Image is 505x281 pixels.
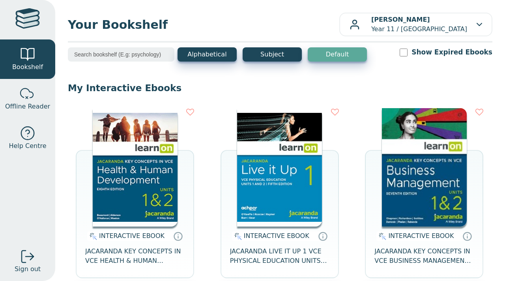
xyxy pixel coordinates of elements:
span: INTERACTIVE EBOOK [388,232,454,240]
label: Show Expired Ebooks [411,47,492,57]
span: Bookshelf [12,62,43,72]
span: INTERACTIVE EBOOK [244,232,309,240]
span: JACARANDA LIVE IT UP 1 VCE PHYSICAL EDUCATION UNITS 1&2 LEARNON EBOOK 8E [230,247,329,266]
img: interactive.svg [87,232,97,241]
p: Year 11 / [GEOGRAPHIC_DATA] [371,15,467,34]
a: Interactive eBooks are accessed online via the publisher’s portal. They contain interactive resou... [462,231,472,241]
span: INTERACTIVE EBOOK [99,232,165,240]
span: Your Bookshelf [68,16,339,34]
button: Alphabetical [178,47,237,62]
button: Subject [243,47,302,62]
span: Offline Reader [5,102,50,111]
a: Interactive eBooks are accessed online via the publisher’s portal. They contain interactive resou... [318,231,327,241]
span: Sign out [15,264,41,274]
button: [PERSON_NAME]Year 11 / [GEOGRAPHIC_DATA] [339,13,492,36]
img: c2775458-d968-46f2-8493-5ed25ad3b62d.jpg [237,108,322,227]
a: Interactive eBooks are accessed online via the publisher’s portal. They contain interactive resou... [173,231,183,241]
img: 6de7bc63-ffc5-4812-8446-4e17a3e5be0d.jpg [382,108,467,227]
img: interactive.svg [376,232,386,241]
p: My Interactive Ebooks [68,82,492,94]
button: Default [308,47,367,62]
span: Help Centre [9,141,46,151]
input: Search bookshelf (E.g: psychology) [68,47,174,62]
img: db0c0c84-88f5-4982-b677-c50e1668d4a0.jpg [93,108,178,227]
b: [PERSON_NAME] [371,16,430,23]
span: JACARANDA KEY CONCEPTS IN VCE BUSINESS MANAGEMENT UNITS 1&2 7E LEARNON [374,247,474,266]
span: JACARANDA KEY CONCEPTS IN VCE HEALTH & HUMAN DEVELOPMENT UNITS 1&2 LEARNON EBOOK 8E [85,247,185,266]
img: interactive.svg [232,232,242,241]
